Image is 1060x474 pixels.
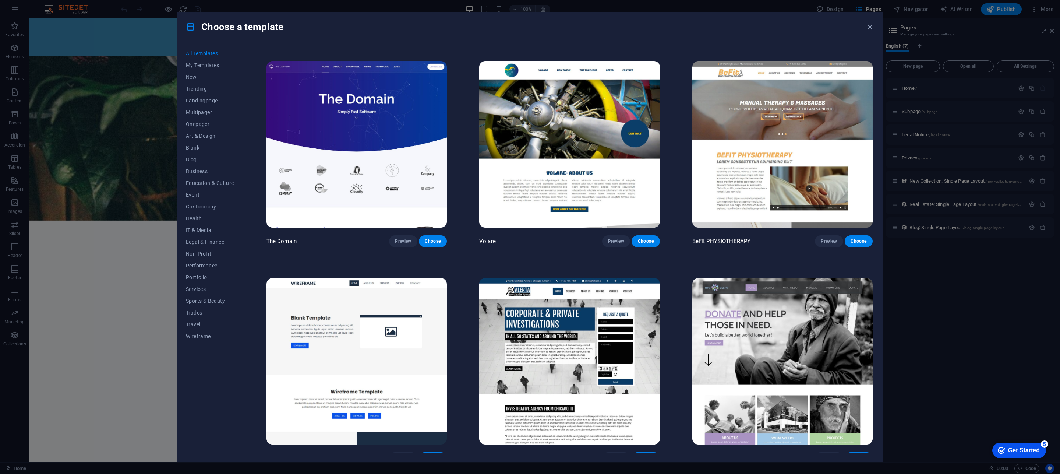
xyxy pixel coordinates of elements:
[425,238,441,244] span: Choose
[186,95,234,106] button: Landingpage
[186,192,234,198] span: Event
[186,189,234,201] button: Event
[186,248,234,260] button: Non-Profit
[186,180,234,186] span: Education & Culture
[186,215,234,221] span: Health
[815,235,843,247] button: Preview
[186,118,234,130] button: Onepager
[186,224,234,236] button: IT & Media
[186,21,283,33] h4: Choose a template
[186,239,234,245] span: Legal & Finance
[186,168,234,174] span: Business
[186,154,234,165] button: Blog
[186,204,234,210] span: Gastronomy
[186,227,234,233] span: IT & Media
[54,1,62,9] div: 5
[632,235,660,247] button: Choose
[186,236,234,248] button: Legal & Finance
[186,333,234,339] span: Wireframe
[186,106,234,118] button: Multipager
[692,61,873,228] img: BeFit PHYSIOTHERAPY
[186,59,234,71] button: My Templates
[419,235,447,247] button: Choose
[186,201,234,213] button: Gastronomy
[608,238,624,244] span: Preview
[419,452,447,464] button: Choose
[186,71,234,83] button: New
[186,251,234,257] span: Non-Profit
[845,235,873,247] button: Choose
[186,283,234,295] button: Services
[845,452,873,464] button: Choose
[186,145,234,151] span: Blank
[266,61,447,228] img: The Domain
[186,98,234,103] span: Landingpage
[266,278,447,445] img: Wireframe
[186,133,234,139] span: Art & Design
[815,452,843,464] button: Preview
[821,238,837,244] span: Preview
[632,452,660,464] button: Choose
[186,86,234,92] span: Trending
[186,83,234,95] button: Trending
[602,235,630,247] button: Preview
[186,48,234,59] button: All Templates
[186,260,234,271] button: Performance
[186,263,234,268] span: Performance
[186,295,234,307] button: Sports & Beauty
[389,452,417,464] button: Preview
[186,274,234,280] span: Portfolio
[186,121,234,127] span: Onepager
[479,61,660,228] img: Volare
[851,238,867,244] span: Choose
[186,62,234,68] span: My Templates
[186,157,234,162] span: Blog
[186,109,234,115] span: Multipager
[602,452,630,464] button: Preview
[186,142,234,154] button: Blank
[389,235,417,247] button: Preview
[22,8,53,15] div: Get Started
[479,278,660,445] img: Alerta
[692,238,751,245] p: BeFit PHYSIOTHERAPY
[186,322,234,327] span: Travel
[186,130,234,142] button: Art & Design
[186,177,234,189] button: Education & Culture
[186,213,234,224] button: Health
[186,319,234,330] button: Travel
[186,271,234,283] button: Portfolio
[395,238,411,244] span: Preview
[186,50,234,56] span: All Templates
[186,165,234,177] button: Business
[186,330,234,342] button: Wireframe
[6,4,60,19] div: Get Started 5 items remaining, 0% complete
[637,238,654,244] span: Choose
[186,310,234,316] span: Trades
[186,298,234,304] span: Sports & Beauty
[186,307,234,319] button: Trades
[479,238,496,245] p: Volare
[186,74,234,80] span: New
[692,278,873,445] img: WeCare
[266,238,297,245] p: The Domain
[186,286,234,292] span: Services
